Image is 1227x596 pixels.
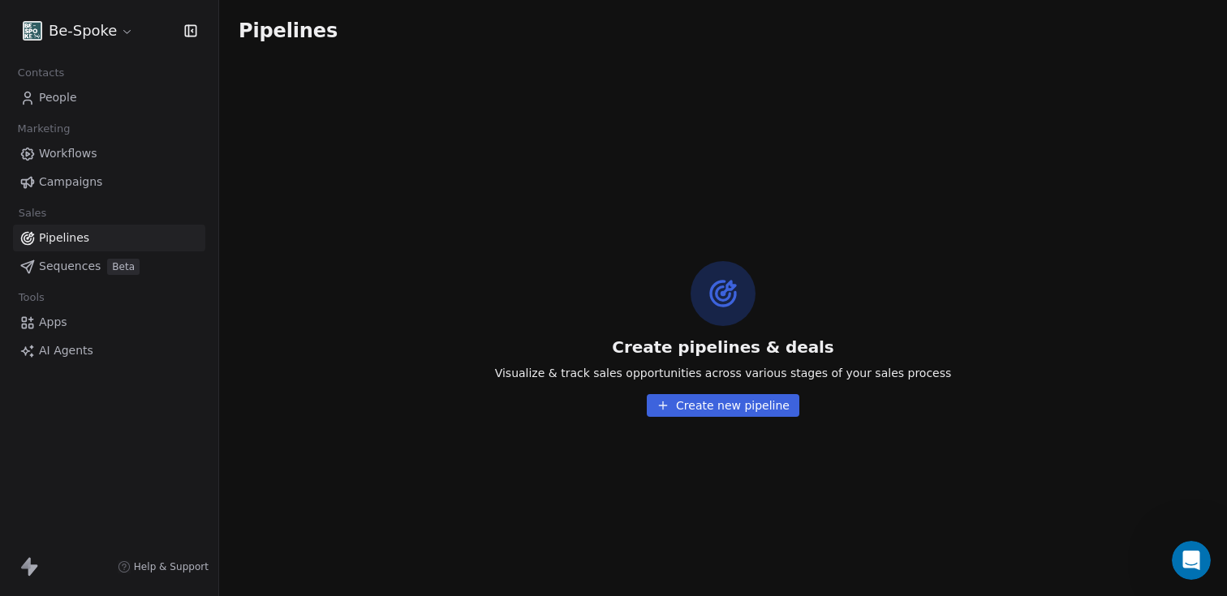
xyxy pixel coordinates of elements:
[13,253,205,280] a: SequencesBeta
[39,342,93,359] span: AI Agents
[283,6,314,37] button: Home
[118,560,209,573] a: Help & Support
[51,472,64,485] button: Gif picker
[13,352,312,353] div: New messages divider
[134,560,209,573] span: Help & Support
[13,140,205,167] a: Workflows
[39,314,67,331] span: Apps
[239,19,338,42] span: Pipelines
[26,375,253,455] div: I understand how inconvenient it must be to deal with this, especially for time-critical emails. ...
[11,61,71,85] span: Contacts
[11,201,54,225] span: Sales
[79,20,151,36] p: Active 1h ago
[77,472,90,485] button: Upload attachment
[107,259,140,275] span: Beta
[39,229,89,247] span: Pipelines
[23,21,42,41] img: Facebook%20profile%20picture.png
[612,336,833,358] span: Create pipelines & deals
[13,309,205,336] a: Apps
[11,117,77,141] span: Marketing
[39,174,102,191] span: Campaigns
[39,258,101,275] span: Sequences
[46,9,72,35] img: Profile image for Harinder
[278,465,304,491] button: Send a message…
[39,145,97,162] span: Workflows
[647,394,799,417] button: Create new pipeline
[11,6,41,37] button: go back
[79,8,184,20] h1: [PERSON_NAME]
[495,365,952,381] span: Visualize & track sales opportunities across various stages of your sales process
[11,285,51,310] span: Tools
[1172,541,1211,580] iframe: Intercom live chat
[25,472,38,485] button: Emoji picker
[14,438,311,465] textarea: Message…
[13,225,205,251] a: Pipelines
[13,337,205,364] a: AI Agents
[39,89,77,106] span: People
[13,169,205,195] a: Campaigns
[19,17,137,45] button: Be-Spoke
[49,20,117,41] span: Be-Spoke
[13,84,205,111] a: People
